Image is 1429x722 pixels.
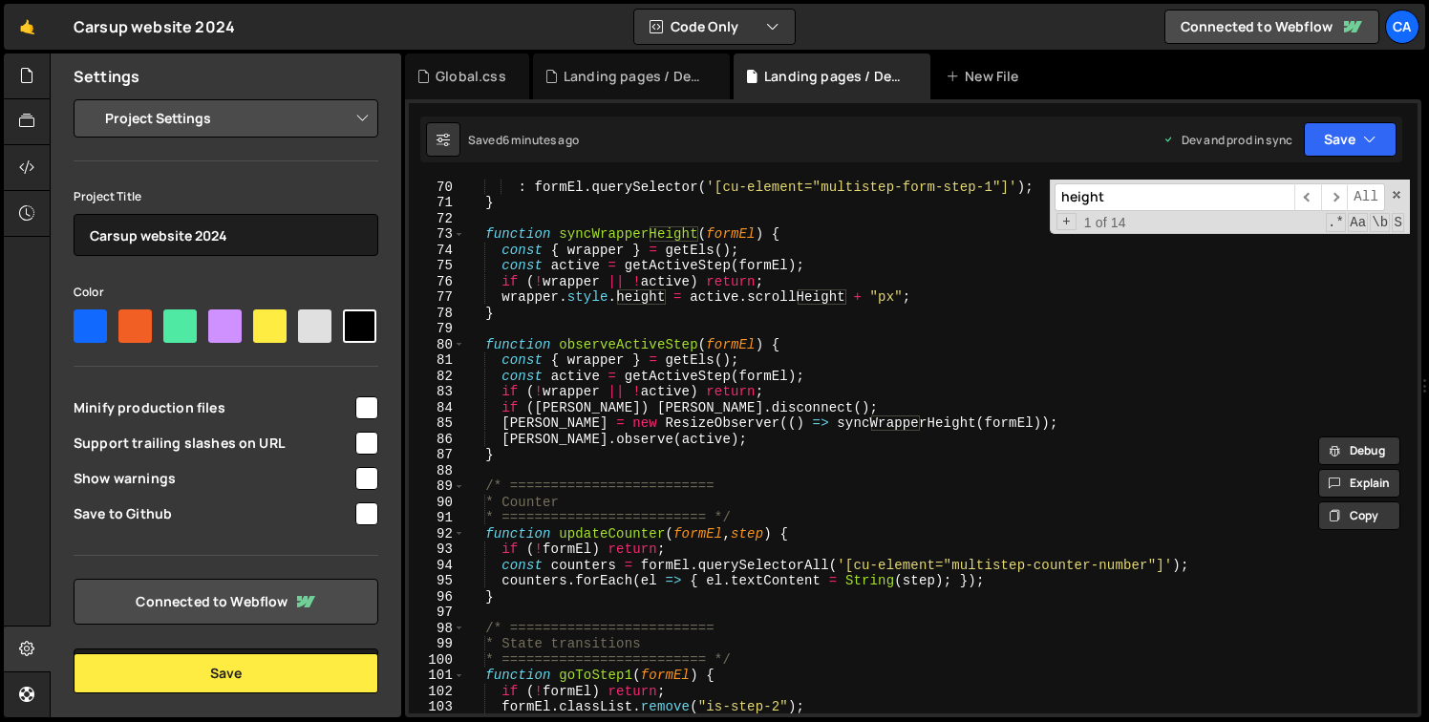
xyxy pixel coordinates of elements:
[409,243,465,259] div: 74
[74,283,104,302] label: Color
[409,447,465,463] div: 87
[74,15,235,38] div: Carsup website 2024
[409,636,465,652] div: 99
[4,4,51,50] a: 🤙
[634,10,795,44] button: Code Only
[409,605,465,621] div: 97
[409,400,465,416] div: 84
[74,579,378,625] a: Connected to Webflow
[409,384,465,400] div: 83
[409,274,465,290] div: 76
[502,132,579,148] div: 6 minutes ago
[1318,501,1400,530] button: Copy
[1385,10,1419,44] a: Ca
[409,463,465,479] div: 88
[409,573,465,589] div: 95
[1321,183,1348,211] span: ​
[409,352,465,369] div: 81
[564,67,707,86] div: Landing pages / Devenir franchisé.css
[1294,183,1321,211] span: ​
[946,67,1026,86] div: New File
[436,67,506,86] div: Global.css
[1370,213,1390,232] span: Whole Word Search
[409,495,465,511] div: 90
[1055,183,1294,211] input: Search for
[74,653,378,693] button: Save
[1318,469,1400,498] button: Explain
[1162,132,1292,148] div: Dev and prod in sync
[409,668,465,684] div: 101
[409,432,465,448] div: 86
[1392,213,1404,232] span: Search In Selection
[409,211,465,227] div: 72
[1326,213,1346,232] span: RegExp Search
[409,258,465,274] div: 75
[409,684,465,700] div: 102
[74,214,378,256] input: Project name
[409,195,465,211] div: 71
[409,541,465,558] div: 93
[409,306,465,322] div: 78
[74,398,352,417] span: Minify production files
[409,180,465,196] div: 70
[409,652,465,669] div: 100
[1056,213,1077,231] span: Toggle Replace mode
[74,66,139,87] h2: Settings
[409,226,465,243] div: 73
[764,67,907,86] div: Landing pages / Devenir franchisé.js
[409,415,465,432] div: 85
[1164,10,1379,44] a: Connected to Webflow
[1318,436,1400,465] button: Debug
[1347,183,1385,211] span: Alt-Enter
[1304,122,1397,157] button: Save
[74,187,141,206] label: Project Title
[409,526,465,542] div: 92
[409,478,465,495] div: 89
[409,699,465,715] div: 103
[409,289,465,306] div: 77
[1077,215,1134,231] span: 1 of 14
[409,510,465,526] div: 91
[74,469,352,488] span: Show warnings
[409,589,465,605] div: 96
[409,369,465,385] div: 82
[74,434,352,453] span: Support trailing slashes on URL
[409,621,465,637] div: 98
[468,132,579,148] div: Saved
[409,321,465,337] div: 79
[409,337,465,353] div: 80
[74,504,352,523] span: Save to Github
[409,558,465,574] div: 94
[1348,213,1368,232] span: CaseSensitive Search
